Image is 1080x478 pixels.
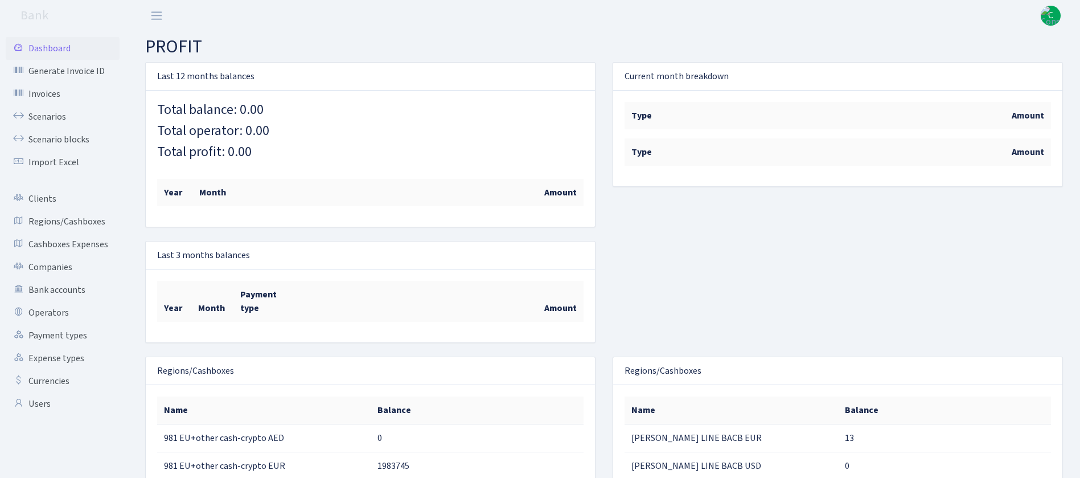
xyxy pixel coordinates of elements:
span: PROFIT [145,34,202,60]
th: Amount [285,281,584,322]
h4: Total operator: 0.00 [157,123,584,140]
th: Balance [838,397,1052,424]
td: 0 [371,424,584,452]
div: Regions/Cashboxes [146,357,595,385]
a: Regions/Cashboxes [6,210,120,233]
a: Scenario blocks [6,128,120,151]
a: C [1041,6,1061,26]
button: Toggle navigation [142,6,171,25]
td: [PERSON_NAME] LINE BACB EUR [625,424,838,452]
th: Year [157,179,192,206]
a: Scenarios [6,105,120,128]
th: Amount [235,179,584,206]
div: Last 3 months balances [146,242,595,269]
a: Users [6,393,120,415]
a: Generate Invoice ID [6,60,120,83]
th: Name [157,397,371,424]
th: Type [625,102,838,129]
img: Consultant [1041,6,1061,26]
a: Operators [6,301,120,324]
a: Bank accounts [6,279,120,301]
th: Name [625,397,838,424]
a: Cashboxes Expenses [6,233,120,256]
h4: Total profit: 0.00 [157,144,584,161]
th: Amount [838,102,1052,129]
h4: Total balance: 0.00 [157,102,584,119]
th: Type [625,138,838,166]
div: Last 12 months balances [146,63,595,91]
a: Dashboard [6,37,120,60]
a: Clients [6,187,120,210]
a: Expense types [6,347,120,370]
a: Companies [6,256,120,279]
th: Year [157,281,191,322]
th: Balance [371,397,584,424]
th: Amount [838,138,1052,166]
td: 13 [838,424,1052,452]
a: Invoices [6,83,120,105]
td: 981 EU+other cash-crypto AED [157,424,371,452]
a: Currencies [6,370,120,393]
div: Regions/Cashboxes [613,357,1062,385]
th: Month [192,179,236,206]
a: Payment types [6,324,120,347]
div: Current month breakdown [613,63,1062,91]
th: Month [191,281,233,322]
th: Payment type [233,281,285,322]
a: Import Excel [6,151,120,174]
